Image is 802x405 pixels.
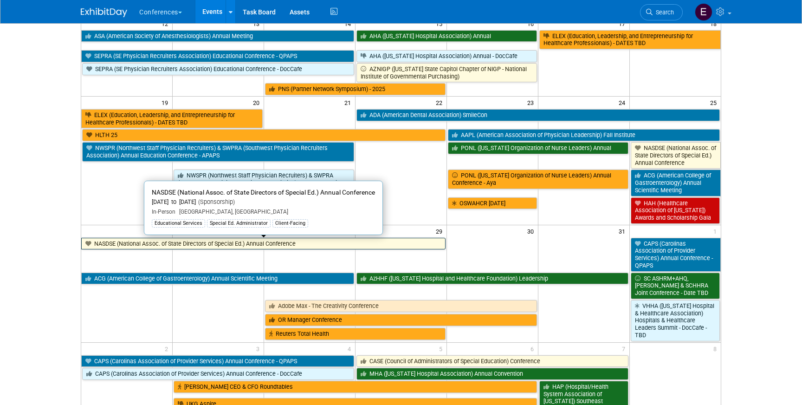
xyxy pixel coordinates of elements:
span: 8 [712,343,721,354]
a: HAH (Healthcare Association of [US_STATE]) Awards and Scholarship Gala [631,197,720,224]
a: ASA (American Society of Anesthesiologists) Annual Meeting [81,30,354,42]
img: ExhibitDay [81,8,127,17]
span: (Sponsorship) [196,198,235,205]
span: Search [653,9,674,16]
a: PNS (Partner Network Symposium) - 2025 [265,83,446,95]
span: 7 [621,343,629,354]
a: AAPL (American Association of Physician Leadership) Fall Institute [448,129,720,141]
span: 22 [435,97,446,108]
div: Educational Services [152,219,205,228]
a: HLTH 25 [82,129,446,141]
img: Erin Anderson [695,3,712,21]
a: CAPS (Carolinas Association of Provider Services) Annual Conference - QPAPS [81,355,354,367]
a: PONL ([US_STATE] Organization of Nurse Leaders) Annual Conference - Aya [448,170,628,189]
a: ELEX (Education, Leadership, and Entrepreneurship for Healthcare Professionals) - DATES TBD [539,30,721,49]
span: 21 [343,97,355,108]
a: Adobe Max - The Creativity Conference [265,300,537,312]
a: CAPS (Carolinas Association of Provider Services) Annual Conference - DocCafe [82,368,354,380]
a: SC ASHRM+AHQ, [PERSON_NAME] & SCHHRA Joint Conference - Date TBD [631,273,720,299]
span: 3 [255,343,264,354]
span: In-Person [152,209,175,215]
span: 25 [709,97,721,108]
div: Special Ed. Administrator [207,219,271,228]
a: SEPRA (SE Physician Recruiters Association) Educational Conference - DocCafe [82,63,354,75]
span: 24 [618,97,629,108]
span: NASDSE (National Assoc. of State Directors of Special Ed.) Annual Conference [152,189,375,196]
span: 30 [526,225,538,237]
span: 2 [164,343,172,354]
a: ELEX (Education, Leadership, and Entrepreneurship for Healthcare Professionals) - DATES TBD [81,109,263,128]
span: [GEOGRAPHIC_DATA], [GEOGRAPHIC_DATA] [175,209,288,215]
a: NASDSE (National Assoc. of State Directors of Special Ed.) Annual Conference [81,238,446,250]
a: AZNIGP ([US_STATE] State Capitol Chapter of NIGP - National Institute of Governmental Purchasing) [356,63,537,82]
a: OR Manager Conference [265,314,537,326]
a: AzHHF ([US_STATE] Hospital and Healthcare Foundation) Leadership [356,273,628,285]
a: Search [640,4,683,20]
span: 4 [347,343,355,354]
a: AHA ([US_STATE] Hospital Association) Annual [356,30,537,42]
span: 31 [618,225,629,237]
a: ACG (American College of Gastroenterology) Annual Scientific Meeting [631,170,721,196]
span: 6 [530,343,538,354]
a: OSWAHCR [DATE] [448,197,537,209]
div: Client-Facing [272,219,308,228]
a: NASDSE (National Assoc. of State Directors of Special Ed.) Annual Conference [631,142,721,169]
span: 23 [526,97,538,108]
a: ACG (American College of Gastroenterology) Annual Scientific Meeting [81,273,354,285]
span: 1 [712,225,721,237]
a: AHA ([US_STATE] Hospital Association) Annual - DocCafe [356,50,537,62]
a: VHHA ([US_STATE] Hospital & Healthcare Association) Hospitals & Healthcare Leaders Summit - DocCa... [631,300,720,341]
span: 20 [252,97,264,108]
a: ADA (American Dental Association) SmileCon [356,109,720,121]
div: [DATE] to [DATE] [152,198,375,206]
a: SEPRA (SE Physician Recruiters Association) Educational Conference - QPAPS [81,50,354,62]
a: CAPS (Carolinas Association of Provider Services) Annual Conference - QPAPS [631,238,721,272]
a: MHA ([US_STATE] Hospital Association) Annual Convention [356,368,628,380]
a: [PERSON_NAME] CEO & CFO Roundtables [174,381,537,393]
a: CASE (Council of Administrators of Special Education) Conference [356,355,628,367]
a: NWSPR (Northwest Staff Physician Recruiters) & SWPRA (Southwest Physician Recruiters Association)... [174,170,354,196]
a: Reuters Total Health [265,328,446,340]
a: PONL ([US_STATE] Organization of Nurse Leaders) Annual [448,142,628,154]
span: 19 [161,97,172,108]
a: NWSPR (Northwest Staff Physician Recruiters) & SWPRA (Southwest Physician Recruiters Association)... [82,142,354,161]
span: 29 [435,225,446,237]
span: 5 [438,343,446,354]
